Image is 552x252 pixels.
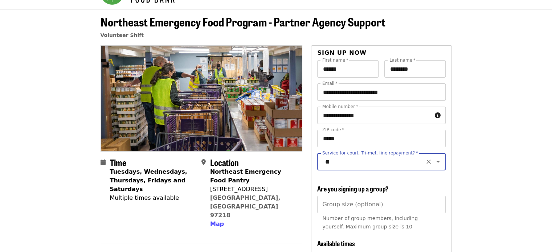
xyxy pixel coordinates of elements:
[110,168,187,193] strong: Tuesdays, Wednesdays, Thursdays, Fridays and Saturdays
[322,104,358,109] label: Mobile number
[210,185,297,194] div: [STREET_ADDRESS]
[317,60,379,78] input: First name
[210,156,239,169] span: Location
[101,32,144,38] a: Volunteer Shift
[317,130,445,147] input: ZIP code
[384,60,446,78] input: Last name
[201,159,206,166] i: map-marker-alt icon
[435,112,441,119] i: circle-info icon
[322,215,418,230] span: Number of group members, including yourself. Maximum group size is 10
[317,107,432,124] input: Mobile number
[317,184,389,193] span: Are you signing up a group?
[210,220,224,228] button: Map
[210,168,281,184] strong: Northeast Emergency Food Pantry
[424,157,434,167] button: Clear
[322,58,348,62] label: First name
[210,220,224,227] span: Map
[317,196,445,213] input: [object Object]
[101,13,385,30] span: Northeast Emergency Food Program - Partner Agency Support
[101,46,302,151] img: Northeast Emergency Food Program - Partner Agency Support organized by Oregon Food Bank
[101,159,106,166] i: calendar icon
[389,58,415,62] label: Last name
[322,81,338,86] label: Email
[322,128,344,132] label: ZIP code
[110,194,196,202] div: Multiple times available
[317,49,367,56] span: Sign up now
[317,239,355,248] span: Available times
[210,194,281,219] a: [GEOGRAPHIC_DATA], [GEOGRAPHIC_DATA] 97218
[433,157,443,167] button: Open
[317,83,445,101] input: Email
[110,156,126,169] span: Time
[322,151,418,155] label: Service for court, Tri-met, fine repayment?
